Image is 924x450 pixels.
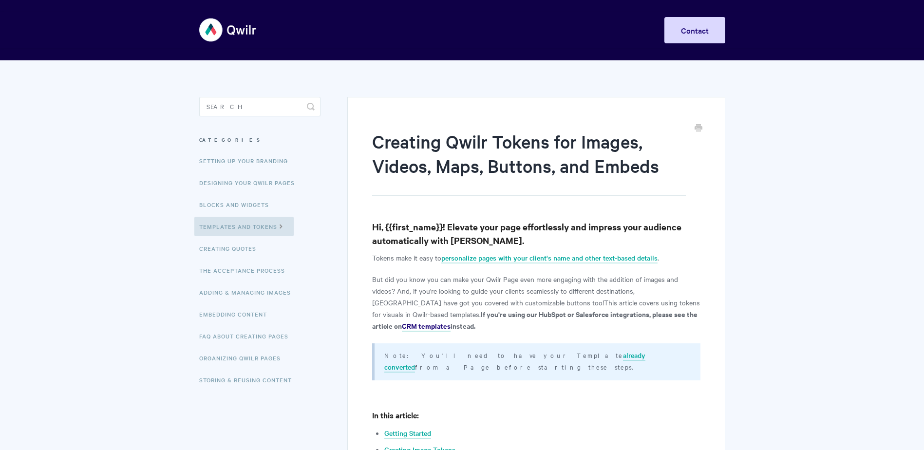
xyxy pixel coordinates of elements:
[384,349,688,373] p: Note: You'll need to have your Template from a Page before starting these steps.
[199,348,288,368] a: Organizing Qwilr Pages
[402,321,451,332] a: CRM templates
[199,195,276,214] a: Blocks and Widgets
[199,97,321,116] input: Search
[199,239,264,258] a: Creating Quotes
[402,320,451,331] strong: CRM templates
[199,173,302,192] a: Designing Your Qwilr Pages
[372,252,700,263] p: Tokens make it easy to .
[372,220,700,247] h3: Hi, {{first_name}}! Elevate your page effortlessly and impress your audience automatically with [...
[194,217,294,236] a: Templates and Tokens
[199,370,299,390] a: Storing & Reusing Content
[372,309,698,331] strong: If you're using our HubSpot or Salesforce integrations, please see the article on
[199,304,274,324] a: Embedding Content
[199,261,292,280] a: The Acceptance Process
[441,253,658,263] a: personalize pages with your client's name and other text-based details
[384,350,645,373] a: already converted
[199,326,296,346] a: FAQ About Creating Pages
[664,17,725,43] a: Contact
[695,123,702,134] a: Print this Article
[451,320,475,331] strong: instead.
[199,151,295,170] a: Setting up your Branding
[199,131,321,149] h3: Categories
[384,428,431,439] a: Getting Started
[372,273,700,332] p: But did you know you can make your Qwilr Page even more engaging with the addition of images and ...
[199,12,257,48] img: Qwilr Help Center
[199,282,298,302] a: Adding & Managing Images
[372,410,419,420] strong: In this article:
[372,129,685,196] h1: Creating Qwilr Tokens for Images, Videos, Maps, Buttons, and Embeds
